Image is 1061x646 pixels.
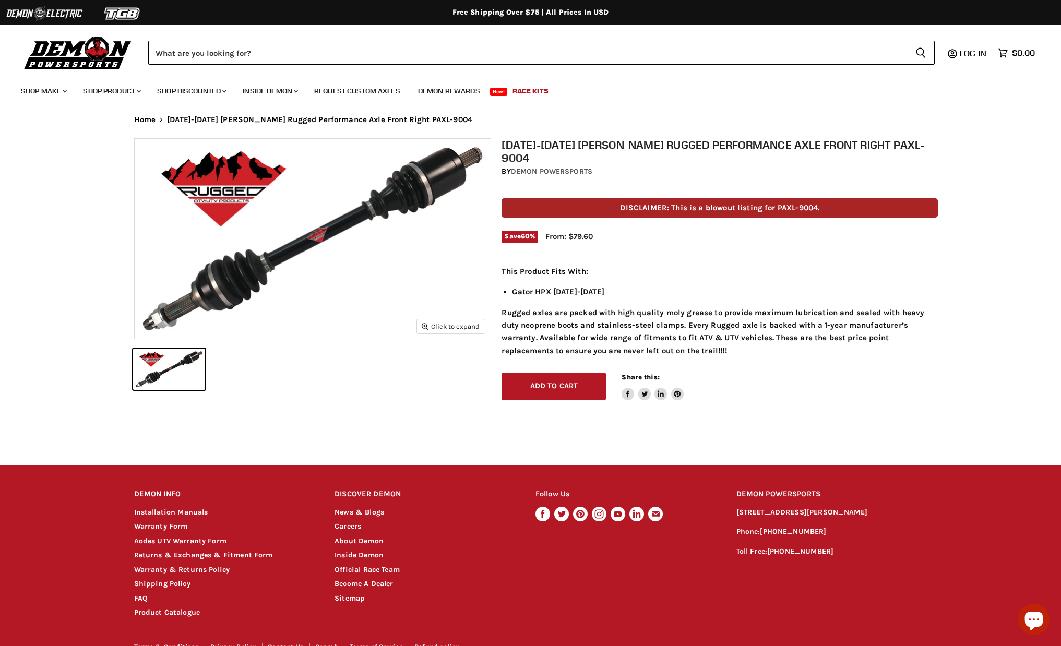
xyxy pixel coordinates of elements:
[134,608,200,617] a: Product Catalogue
[149,80,233,102] a: Shop Discounted
[502,138,938,164] h1: [DATE]-[DATE] [PERSON_NAME] Rugged Performance Axle Front Right PAXL-9004
[134,565,230,574] a: Warranty & Returns Policy
[907,41,935,65] button: Search
[134,536,226,545] a: Aodes UTV Warranty Form
[422,322,480,330] span: Click to expand
[512,285,938,298] li: Gator HPX [DATE]-[DATE]
[167,115,472,124] span: [DATE]-[DATE] [PERSON_NAME] Rugged Performance Axle Front Right PAXL-9004
[335,594,365,603] a: Sitemap
[622,373,659,381] span: Share this:
[335,508,384,517] a: News & Blogs
[75,80,147,102] a: Shop Product
[335,482,516,507] h2: DISCOVER DEMON
[134,522,188,531] a: Warranty Form
[235,80,304,102] a: Inside Demon
[505,80,556,102] a: Race Kits
[736,482,927,507] h2: DEMON POWERSPORTS
[545,232,593,241] span: From: $79.60
[1012,48,1035,58] span: $0.00
[502,231,538,242] span: Save %
[521,232,530,240] span: 60
[511,167,592,176] a: Demon Powersports
[13,76,1032,102] ul: Main menu
[736,507,927,519] p: [STREET_ADDRESS][PERSON_NAME]
[113,115,948,124] nav: Breadcrumbs
[502,265,938,357] div: Rugged axles are packed with high quality moly grease to provide maximum lubrication and sealed w...
[767,547,833,556] a: [PHONE_NUMBER]
[417,319,485,333] button: Click to expand
[502,166,938,177] div: by
[1015,604,1053,638] inbox-online-store-chat: Shopify online store chat
[134,579,190,588] a: Shipping Policy
[502,198,938,218] p: DISCLAIMER: This is a blowout listing for PAXL-9004.
[135,139,491,339] img: 2010-2013 John Deere Rugged Performance Axle Front Right PAXL-9004
[21,34,135,71] img: Demon Powersports
[84,4,162,23] img: TGB Logo 2
[13,80,73,102] a: Shop Make
[993,45,1040,61] a: $0.00
[134,482,315,507] h2: DEMON INFO
[335,579,393,588] a: Become A Dealer
[960,48,986,58] span: Log in
[335,536,384,545] a: About Demon
[502,373,606,400] button: Add to cart
[5,4,84,23] img: Demon Electric Logo 2
[736,546,927,558] p: Toll Free:
[622,373,684,400] aside: Share this:
[133,349,205,390] button: 2010-2013 John Deere Rugged Performance Axle Front Right PAXL-9004 thumbnail
[134,594,148,603] a: FAQ
[113,8,948,17] div: Free Shipping Over $75 | All Prices In USD
[335,565,400,574] a: Official Race Team
[134,551,273,559] a: Returns & Exchanges & Fitment Form
[760,527,826,536] a: [PHONE_NUMBER]
[736,526,927,538] p: Phone:
[410,80,488,102] a: Demon Rewards
[530,381,578,390] span: Add to cart
[306,80,408,102] a: Request Custom Axles
[502,265,938,278] p: This Product Fits With:
[955,49,993,58] a: Log in
[490,88,508,96] span: New!
[335,551,384,559] a: Inside Demon
[335,522,361,531] a: Careers
[134,508,208,517] a: Installation Manuals
[148,41,935,65] form: Product
[134,115,156,124] a: Home
[535,482,717,507] h2: Follow Us
[148,41,907,65] input: Search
